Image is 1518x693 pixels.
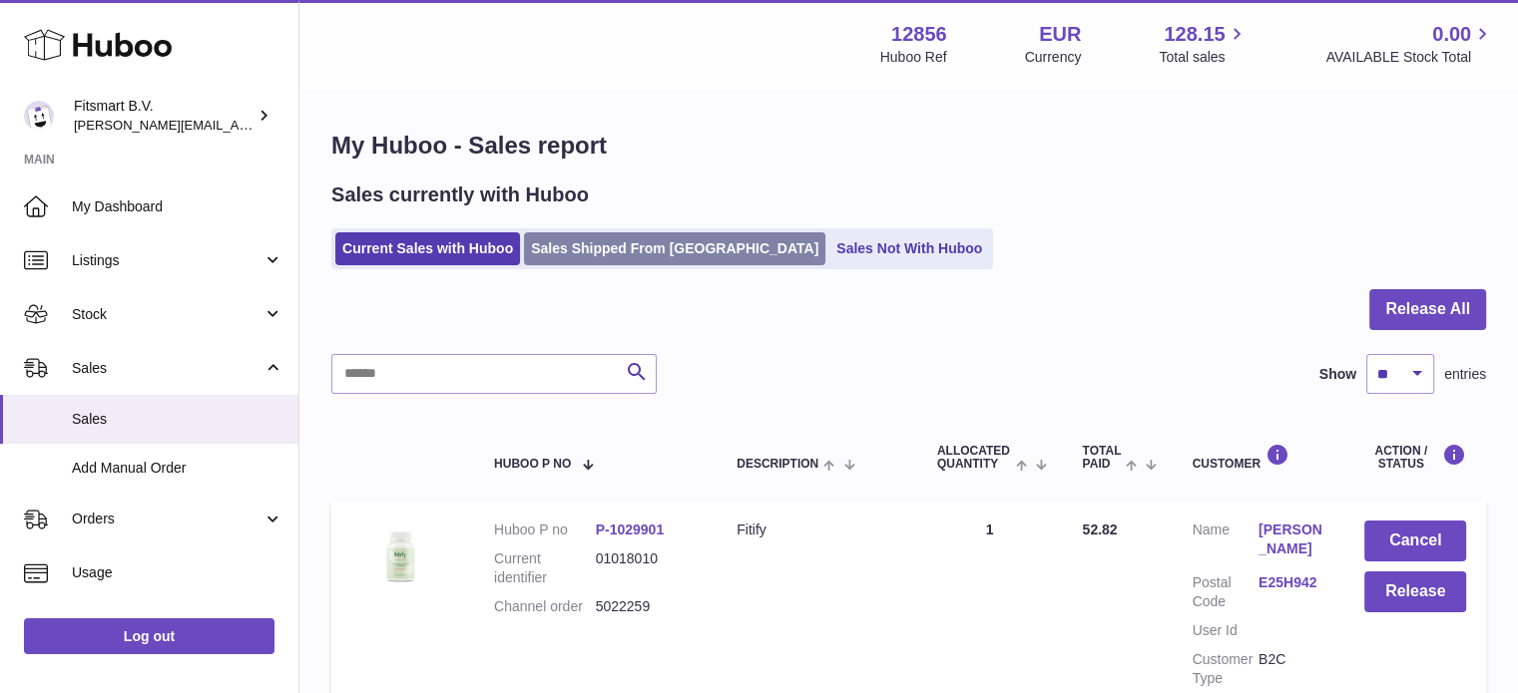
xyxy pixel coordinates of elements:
a: E25H942 [1259,573,1324,592]
span: Stock [72,305,262,324]
dt: User Id [1192,621,1258,640]
span: Sales [72,359,262,378]
dt: Current identifier [494,549,596,587]
span: Total sales [1159,48,1248,67]
span: My Dashboard [72,197,283,216]
span: Sales [72,410,283,429]
span: 128.15 [1164,21,1225,48]
img: 128561739542540.png [351,520,451,591]
span: [PERSON_NAME][EMAIL_ADDRESS][DOMAIN_NAME] [74,117,400,133]
a: P-1029901 [596,521,665,537]
dt: Name [1192,520,1258,563]
dt: Channel order [494,597,596,616]
a: Sales Not With Huboo [829,232,989,265]
dt: Postal Code [1192,573,1258,611]
a: Sales Shipped From [GEOGRAPHIC_DATA] [524,232,825,265]
span: Description [737,458,818,471]
dd: 01018010 [596,549,698,587]
div: Huboo Ref [880,48,947,67]
span: AVAILABLE Stock Total [1325,48,1494,67]
span: Usage [72,563,283,582]
div: Fitify [737,520,897,539]
span: 52.82 [1082,521,1117,537]
img: jonathan@leaderoo.com [24,101,54,131]
span: 0.00 [1432,21,1471,48]
span: Listings [72,251,262,270]
dt: Customer Type [1192,650,1258,688]
span: entries [1444,365,1486,384]
h1: My Huboo - Sales report [331,130,1486,162]
strong: EUR [1039,21,1081,48]
strong: 12856 [891,21,947,48]
h2: Sales currently with Huboo [331,181,589,208]
dt: Huboo P no [494,520,596,539]
span: ALLOCATED Quantity [937,445,1011,471]
div: Fitsmart B.V. [74,97,253,135]
a: 128.15 Total sales [1159,21,1248,67]
label: Show [1319,365,1356,384]
button: Cancel [1364,520,1466,561]
button: Release [1364,571,1466,612]
span: Total paid [1082,445,1121,471]
div: Action / Status [1364,444,1466,471]
button: Release All [1369,289,1486,330]
a: Log out [24,618,274,654]
div: Currency [1025,48,1082,67]
a: [PERSON_NAME] [1259,520,1324,558]
span: Add Manual Order [72,459,283,478]
dd: B2C [1259,650,1324,688]
a: 0.00 AVAILABLE Stock Total [1325,21,1494,67]
span: Orders [72,510,262,528]
div: Customer [1192,444,1324,471]
span: Huboo P no [494,458,571,471]
dd: 5022259 [596,597,698,616]
a: Current Sales with Huboo [335,232,520,265]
